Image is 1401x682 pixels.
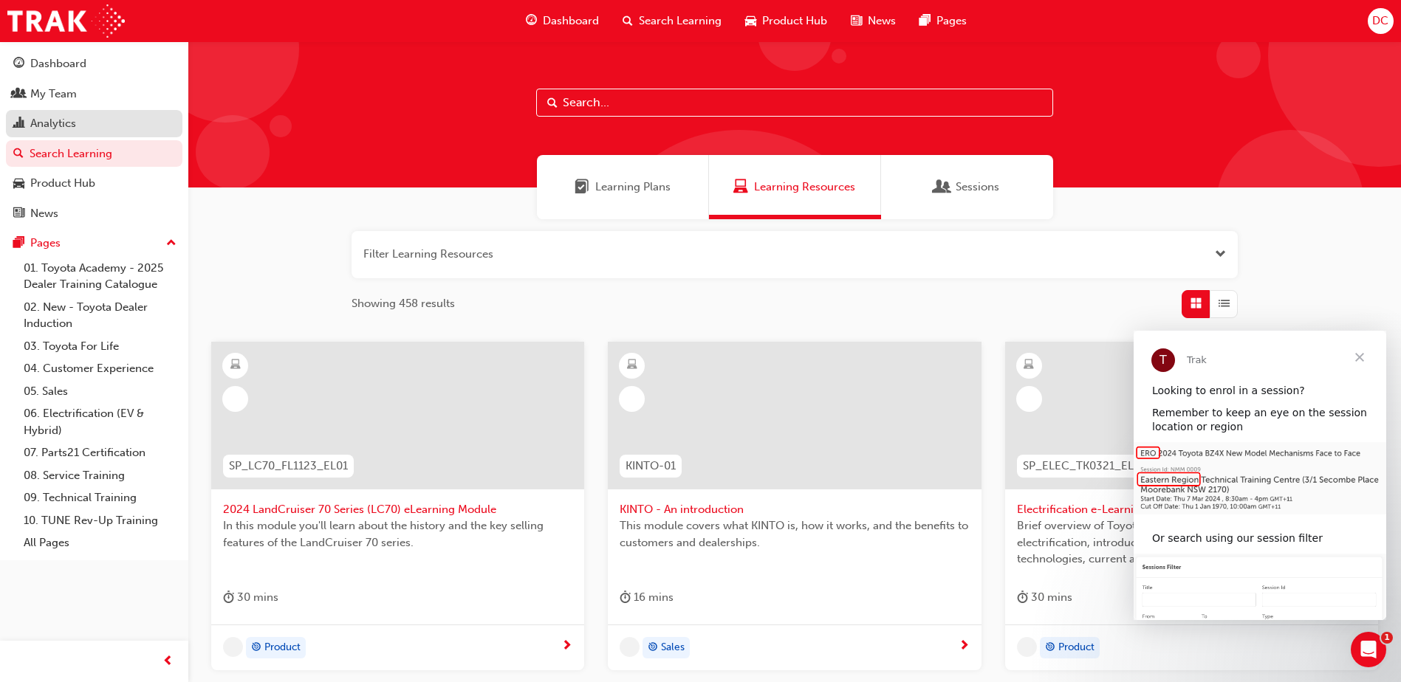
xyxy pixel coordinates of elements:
[18,509,182,532] a: 10. TUNE Rev-Up Training
[661,639,685,656] span: Sales
[608,342,981,671] a: KINTO-01KINTO - An introductionThis module covers what KINTO is, how it works, and the benefits t...
[1017,501,1366,518] span: Electrification e-Learning module
[762,13,827,30] span: Product Hub
[1017,588,1028,607] span: duration-icon
[13,88,24,101] span: people-icon
[1017,637,1037,657] span: undefined-icon
[223,588,234,607] span: duration-icon
[13,177,24,190] span: car-icon
[1372,13,1388,30] span: DC
[211,342,584,671] a: SP_LC70_FL1123_EL012024 LandCruiser 70 Series (LC70) eLearning ModuleIn this module you'll learn ...
[919,12,931,30] span: pages-icon
[1381,632,1393,644] span: 1
[264,639,301,656] span: Product
[561,640,572,653] span: next-icon
[936,13,967,30] span: Pages
[6,230,182,257] button: Pages
[229,458,348,475] span: SP_LC70_FL1123_EL01
[959,640,970,653] span: next-icon
[1023,458,1134,475] span: SP_ELEC_TK0321_EL
[935,179,950,196] span: Sessions
[230,356,241,375] span: learningResourceType_ELEARNING-icon
[18,531,182,554] a: All Pages
[1215,246,1226,263] button: Open the filter
[620,588,631,607] span: duration-icon
[543,13,599,30] span: Dashboard
[839,6,908,36] a: news-iconNews
[956,179,999,196] span: Sessions
[620,588,674,607] div: 16 mins
[851,12,862,30] span: news-icon
[18,402,182,441] a: 06. Electrification (EV & Hybrid)
[537,155,709,219] a: Learning PlansLearning Plans
[13,148,24,161] span: search-icon
[620,517,969,551] span: This module covers what KINTO is, how it works, and the benefits to customers and dealerships.
[1005,342,1378,671] a: SP_ELEC_TK0321_ELElectrification e-Learning moduleBrief overview of Toyota’s thinking way and app...
[18,296,182,335] a: 02. New - Toyota Dealer Induction
[6,110,182,137] a: Analytics
[620,501,969,518] span: KINTO - An introduction
[6,50,182,77] a: Dashboard
[595,179,671,196] span: Learning Plans
[30,235,61,252] div: Pages
[1045,638,1055,658] span: target-icon
[639,13,722,30] span: Search Learning
[18,380,182,403] a: 05. Sales
[7,4,125,38] a: Trak
[18,335,182,358] a: 03. Toyota For Life
[6,80,182,108] a: My Team
[13,117,24,131] span: chart-icon
[30,55,86,72] div: Dashboard
[709,155,881,219] a: Learning ResourcesLearning Resources
[352,295,455,312] span: Showing 458 results
[18,357,182,380] a: 04. Customer Experience
[30,205,58,222] div: News
[1017,517,1366,568] span: Brief overview of Toyota’s thinking way and approach on electrification, introduction of [DATE] e...
[575,179,589,196] span: Learning Plans
[526,12,537,30] span: guage-icon
[626,458,676,475] span: KINTO-01
[1134,331,1386,620] iframe: Intercom live chat message
[733,6,839,36] a: car-iconProduct Hub
[6,140,182,168] a: Search Learning
[30,175,95,192] div: Product Hub
[1017,588,1072,607] div: 30 mins
[6,170,182,197] a: Product Hub
[745,12,756,30] span: car-icon
[13,207,24,221] span: news-icon
[1058,639,1095,656] span: Product
[881,155,1053,219] a: SessionsSessions
[223,588,278,607] div: 30 mins
[648,638,658,658] span: target-icon
[1191,295,1202,312] span: Grid
[1368,8,1394,34] button: DC
[536,89,1053,117] input: Search...
[1219,295,1230,312] span: List
[18,486,182,509] a: 09. Technical Training
[13,58,24,71] span: guage-icon
[6,200,182,227] a: News
[623,12,633,30] span: search-icon
[908,6,979,36] a: pages-iconPages
[611,6,733,36] a: search-iconSearch Learning
[30,86,77,103] div: My Team
[18,257,182,296] a: 01. Toyota Academy - 2025 Dealer Training Catalogue
[223,501,572,518] span: 2024 LandCruiser 70 Series (LC70) eLearning Module
[754,179,855,196] span: Learning Resources
[30,115,76,132] div: Analytics
[223,637,243,657] span: undefined-icon
[162,652,174,671] span: prev-icon
[13,237,24,250] span: pages-icon
[18,464,182,487] a: 08. Service Training
[166,234,177,253] span: up-icon
[733,179,748,196] span: Learning Resources
[868,13,896,30] span: News
[18,441,182,464] a: 07. Parts21 Certification
[620,637,640,657] span: undefined-icon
